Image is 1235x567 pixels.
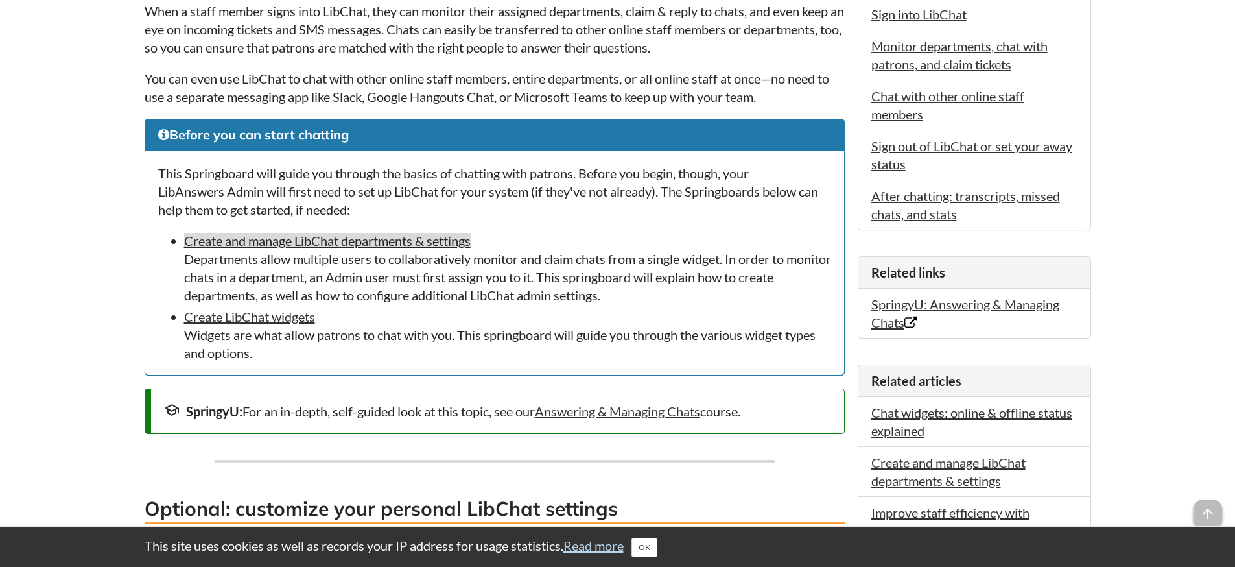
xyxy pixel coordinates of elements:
[871,265,945,280] span: Related links
[871,38,1048,72] a: Monitor departments, chat with patrons, and claim tickets
[1194,500,1222,528] span: arrow_upward
[871,88,1024,122] a: Chat with other online staff members
[871,373,961,389] span: Related articles
[563,538,624,553] a: Read more
[164,402,831,420] div: For an in-depth, self-guided look at this topic, see our course.
[132,537,1104,557] div: This site uses cookies as well as records your IP address for usage statistics.
[1194,501,1222,516] a: arrow_upward
[871,188,1060,222] a: After chatting: transcripts, missed chats, and stats
[871,455,1026,489] a: Create and manage LibChat departments & settings
[145,495,845,524] h3: Optional: customize your personal LibChat settings
[871,6,967,22] a: Sign into LibChat
[184,232,831,304] li: Departments allow multiple users to collaboratively monitor and claim chats from a single widget....
[871,138,1072,172] a: Sign out of LibChat or set your away status
[871,296,1059,330] a: SpringyU: Answering & Managing Chats
[184,233,471,248] a: Create and manage LibChat departments & settings
[871,405,1072,439] a: Chat widgets: online & offline status explained
[158,164,831,219] p: This Springboard will guide you through the basics of chatting with patrons. Before you begin, th...
[145,69,845,106] p: You can even use LibChat to chat with other online staff members, entire departments, or all onli...
[186,404,242,419] strong: SpringyU:
[184,308,831,362] li: Widgets are what allow patrons to chat with you. This springboard will guide you through the vari...
[184,309,315,324] a: Create LibChat widgets
[535,404,700,419] a: Answering & Managing Chats
[158,126,831,144] h3: Before you can start chatting
[145,2,845,56] p: When a staff member signs into LibChat, they can monitor their assigned departments, claim & repl...
[631,538,657,557] button: Close
[164,402,180,418] span: school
